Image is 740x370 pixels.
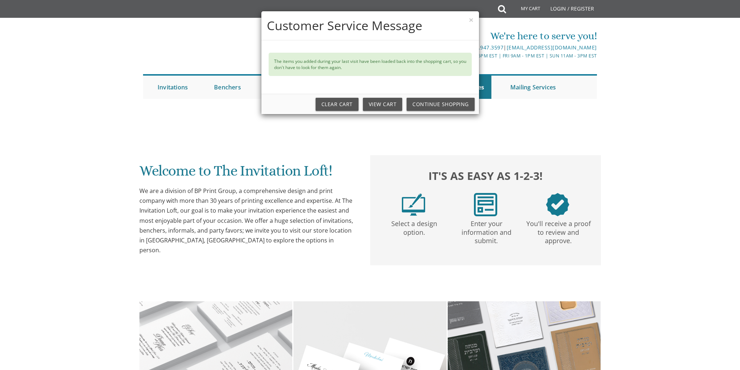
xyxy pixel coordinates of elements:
a: Clear Cart [316,98,359,111]
div: The items you added during your last visit have been loaded back into the shopping cart, so you d... [269,53,472,76]
a: Continue Shopping [407,98,475,111]
h4: Customer Service Message [267,17,474,35]
a: View Cart [363,98,403,111]
button: × [469,16,473,24]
